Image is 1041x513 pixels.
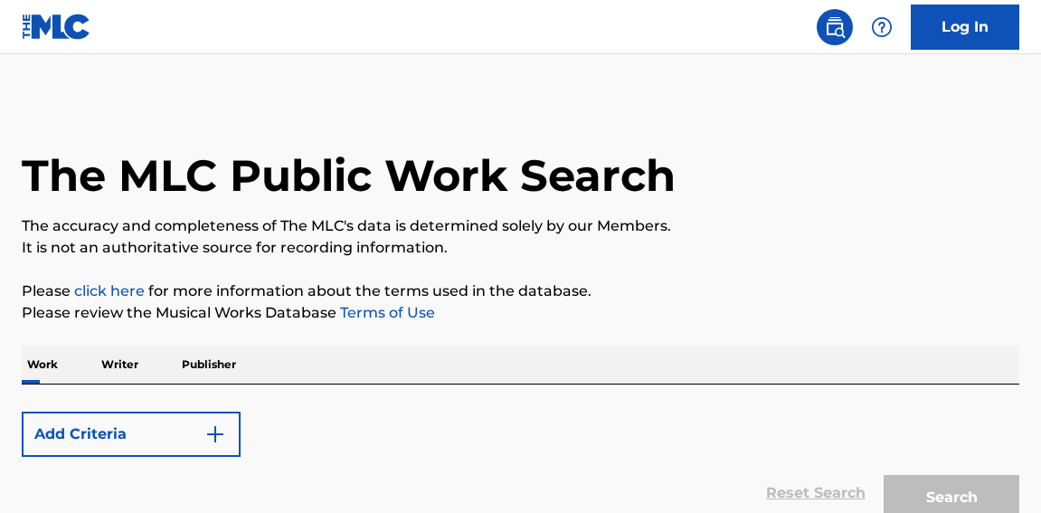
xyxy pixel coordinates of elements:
p: Please for more information about the terms used in the database. [22,280,1019,302]
div: Help [864,9,900,45]
p: Writer [96,346,144,384]
img: help [871,16,893,38]
p: Please review the Musical Works Database [22,302,1019,324]
a: Terms of Use [336,304,435,321]
a: Public Search [817,9,853,45]
p: Work [22,346,63,384]
h1: The MLC Public Work Search [22,148,676,203]
img: 9d2ae6d4665cec9f34b9.svg [204,423,226,445]
p: It is not an authoritative source for recording information. [22,237,1019,259]
button: Add Criteria [22,412,241,457]
p: The accuracy and completeness of The MLC's data is determined solely by our Members. [22,215,1019,237]
a: Log In [911,5,1019,50]
img: search [824,16,846,38]
img: MLC Logo [22,14,91,40]
a: click here [74,282,145,299]
p: Publisher [176,346,241,384]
